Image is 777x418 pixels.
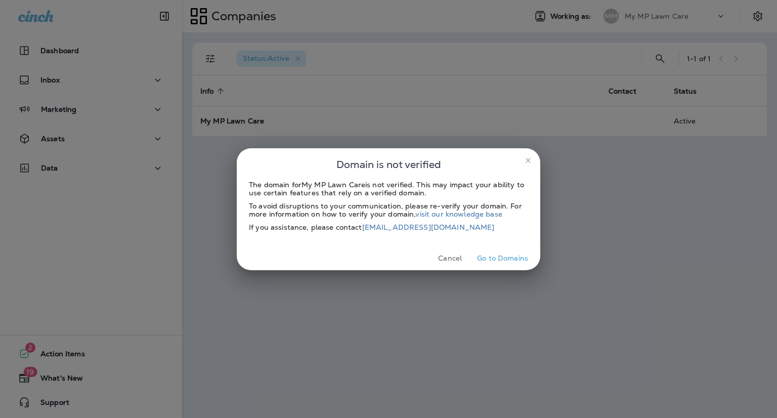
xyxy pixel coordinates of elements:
[473,250,532,266] button: Go to Domains
[336,156,441,173] span: Domain is not verified
[249,202,528,218] div: To avoid disruptions to your communication, please re-verify your domain. For more information on...
[431,250,469,266] button: Cancel
[249,223,528,231] div: If you assistance, please contact
[415,210,502,219] a: visit our knowledge base
[249,181,528,197] div: The domain for My MP Lawn Care is not verified. This may impact your ability to use certain featu...
[520,152,536,169] button: close
[362,223,495,232] a: [EMAIL_ADDRESS][DOMAIN_NAME]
